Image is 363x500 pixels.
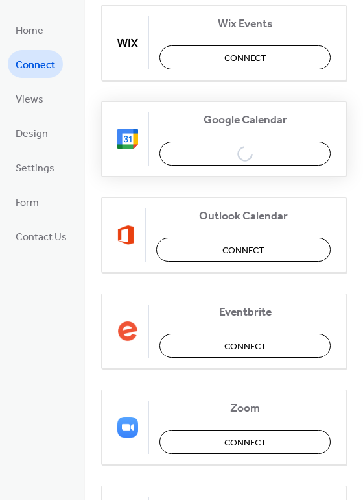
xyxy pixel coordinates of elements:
a: Design [8,119,56,147]
img: wix [117,32,138,53]
span: Home [16,21,43,41]
button: Connect [156,238,331,262]
span: Connect [224,340,266,354]
a: Connect [8,50,63,78]
span: Eventbrite [159,306,331,319]
span: Form [16,193,39,213]
span: Settings [16,158,54,179]
span: Contact Us [16,227,67,247]
a: Form [8,188,47,216]
button: Connect [159,334,331,358]
span: Zoom [159,402,331,416]
span: Views [16,90,43,110]
span: Wix Events [159,18,331,31]
a: Settings [8,153,62,181]
img: zoom [117,417,138,438]
a: Home [8,16,51,44]
span: Connect [222,244,264,258]
span: Connect [224,436,266,450]
a: Contact Us [8,222,75,250]
span: Connect [224,52,266,66]
img: outlook [117,225,135,245]
button: Connect [159,45,331,69]
a: Views [8,84,51,112]
img: google [117,129,138,149]
span: Google Calendar [159,114,331,127]
img: eventbrite [117,321,138,342]
button: Connect [159,430,331,454]
span: Connect [16,55,55,75]
span: Design [16,124,48,144]
span: Outlook Calendar [156,210,331,223]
